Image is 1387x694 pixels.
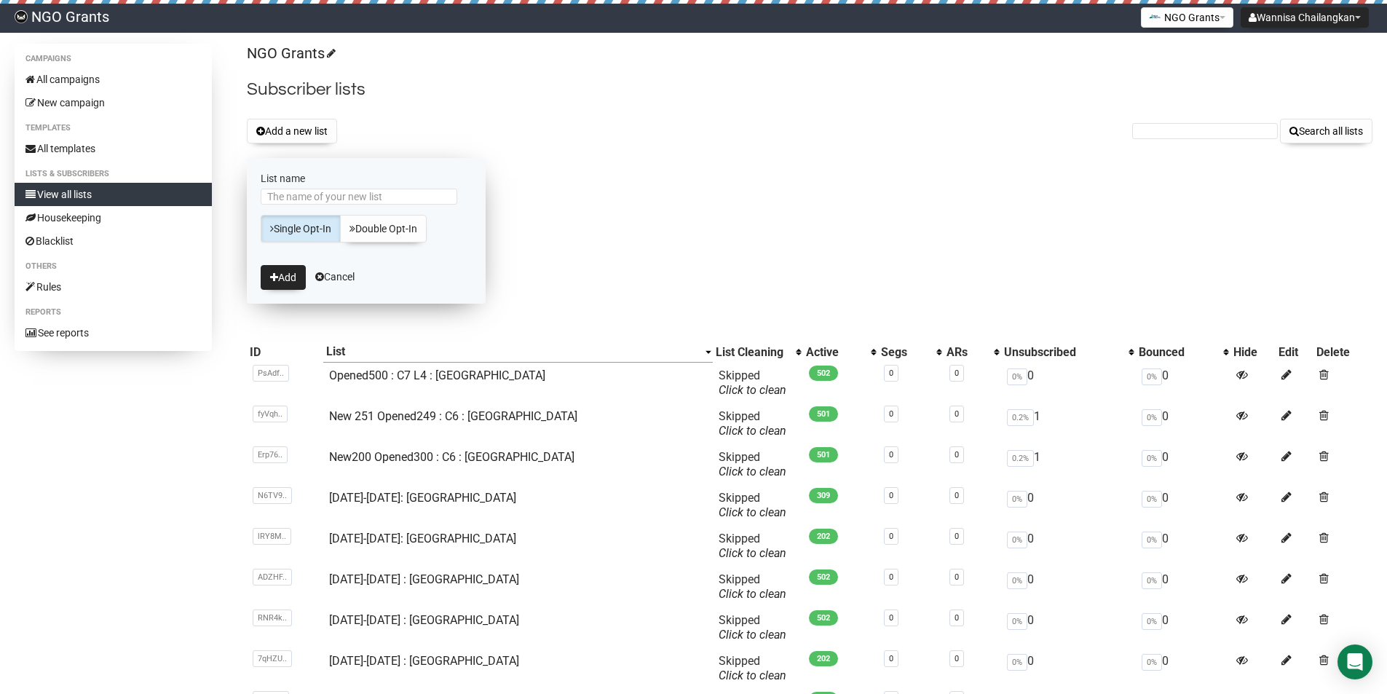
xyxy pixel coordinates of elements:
[15,275,212,299] a: Rules
[1007,409,1034,426] span: 0.2%
[955,368,959,378] a: 0
[947,345,987,360] div: ARs
[15,183,212,206] a: View all lists
[719,424,786,438] a: Click to clean
[1141,7,1233,28] button: NGO Grants
[247,76,1372,103] h2: Subscriber lists
[15,137,212,160] a: All templates
[1136,363,1230,403] td: 0
[719,546,786,560] a: Click to clean
[719,532,786,560] span: Skipped
[1149,11,1161,23] img: 2.png
[1142,613,1162,630] span: 0%
[1142,572,1162,589] span: 0%
[247,342,323,363] th: ID: No sort applied, sorting is disabled
[889,491,893,500] a: 0
[15,50,212,68] li: Campaigns
[809,529,838,544] span: 202
[1136,607,1230,648] td: 0
[15,91,212,114] a: New campaign
[955,654,959,663] a: 0
[253,528,291,545] span: lRY8M..
[809,447,838,462] span: 501
[713,342,803,363] th: List Cleaning: No sort applied, activate to apply an ascending sort
[1142,409,1162,426] span: 0%
[806,345,864,360] div: Active
[1001,403,1135,444] td: 1
[253,406,288,422] span: fyVqh..
[261,265,306,290] button: Add
[15,229,212,253] a: Blacklist
[329,409,577,423] a: New 251 Opened249 : C6 : [GEOGRAPHIC_DATA]
[878,342,944,363] th: Segs: No sort applied, activate to apply an ascending sort
[1007,368,1027,385] span: 0%
[253,569,292,585] span: ADZHF..
[261,189,457,205] input: The name of your new list
[1142,654,1162,671] span: 0%
[15,68,212,91] a: All campaigns
[1280,119,1372,143] button: Search all lists
[719,654,786,682] span: Skipped
[253,446,288,463] span: Erp76..
[15,206,212,229] a: Housekeeping
[719,669,786,682] a: Click to clean
[809,488,838,503] span: 309
[719,628,786,642] a: Click to clean
[15,10,28,23] img: 17080ac3efa689857045ce3784bc614b
[329,450,574,464] a: New200 Opened300 : C6 : [GEOGRAPHIC_DATA]
[955,450,959,460] a: 0
[809,406,838,422] span: 501
[719,450,786,478] span: Skipped
[329,654,519,668] a: [DATE]-[DATE] : [GEOGRAPHIC_DATA]
[1139,345,1216,360] div: Bounced
[955,572,959,582] a: 0
[1276,342,1313,363] th: Edit: No sort applied, sorting is disabled
[1004,345,1121,360] div: Unsubscribed
[1241,7,1369,28] button: Wannisa Chailangkan
[955,409,959,419] a: 0
[1136,648,1230,689] td: 0
[889,368,893,378] a: 0
[253,610,292,626] span: RNR4k..
[1142,368,1162,385] span: 0%
[1142,532,1162,548] span: 0%
[1001,648,1135,689] td: 0
[719,572,786,601] span: Skipped
[250,345,320,360] div: ID
[955,532,959,541] a: 0
[315,271,355,283] a: Cancel
[1001,485,1135,526] td: 0
[1337,644,1372,679] div: Open Intercom Messenger
[1142,450,1162,467] span: 0%
[1142,491,1162,508] span: 0%
[1230,342,1275,363] th: Hide: No sort applied, sorting is disabled
[1007,532,1027,548] span: 0%
[809,651,838,666] span: 202
[326,344,698,359] div: List
[329,368,545,382] a: Opened500 : C7 L4 : [GEOGRAPHIC_DATA]
[719,383,786,397] a: Click to clean
[15,304,212,321] li: Reports
[15,165,212,183] li: Lists & subscribers
[1313,342,1372,363] th: Delete: No sort applied, sorting is disabled
[1001,526,1135,567] td: 0
[1007,654,1027,671] span: 0%
[329,532,516,545] a: [DATE]-[DATE]: [GEOGRAPHIC_DATA]
[253,487,292,504] span: N6TV9..
[809,366,838,381] span: 502
[1001,607,1135,648] td: 0
[1136,403,1230,444] td: 0
[329,572,519,586] a: [DATE]-[DATE] : [GEOGRAPHIC_DATA]
[1007,491,1027,508] span: 0%
[329,491,516,505] a: [DATE]-[DATE]: [GEOGRAPHIC_DATA]
[889,532,893,541] a: 0
[1136,342,1230,363] th: Bounced: No sort applied, activate to apply an ascending sort
[340,215,427,242] a: Double Opt-In
[889,450,893,460] a: 0
[1136,526,1230,567] td: 0
[1007,613,1027,630] span: 0%
[955,491,959,500] a: 0
[889,654,893,663] a: 0
[719,613,786,642] span: Skipped
[1007,450,1034,467] span: 0.2%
